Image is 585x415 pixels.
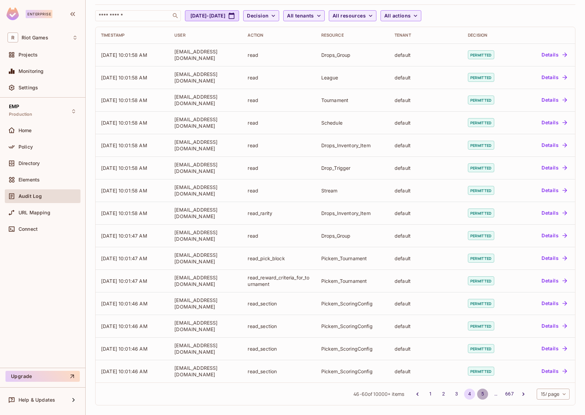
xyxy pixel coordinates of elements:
span: Directory [18,161,40,166]
div: [EMAIL_ADDRESS][DOMAIN_NAME] [174,161,237,174]
span: [DATE] 10:01:58 AM [101,52,147,58]
button: Details [539,49,570,60]
button: Go to page 5 [477,389,488,400]
span: [DATE] 10:01:58 AM [101,75,147,80]
div: Pickem_ScoringConfig [321,345,384,352]
span: EMP [9,104,19,109]
span: R [8,33,18,42]
div: Pickem_Tournament [321,255,384,262]
div: Drops_Group [321,232,384,239]
div: Pickem_ScoringConfig [321,323,384,329]
span: permitted [468,209,494,217]
div: Tournament [321,97,384,103]
div: read_reward_criteria_for_tournament [248,274,310,287]
span: permitted [468,73,494,82]
span: Help & Updates [18,397,55,403]
span: permitted [468,231,494,240]
div: … [490,390,501,397]
span: Production [9,112,33,117]
span: [DATE] 10:01:58 AM [101,165,147,171]
button: Details [539,117,570,128]
button: All tenants [283,10,324,21]
div: Action [248,33,310,38]
div: Resource [321,33,384,38]
button: Decision [243,10,279,21]
div: [EMAIL_ADDRESS][DOMAIN_NAME] [174,365,237,378]
button: Details [539,207,570,218]
button: Details [539,298,570,309]
button: Details [539,162,570,173]
button: Details [539,320,570,331]
span: permitted [468,186,494,195]
div: default [395,323,457,329]
button: [DATE]-[DATE] [185,10,239,21]
div: default [395,74,457,81]
div: Pickem_Tournament [321,278,384,284]
div: Timestamp [101,33,163,38]
div: [EMAIL_ADDRESS][DOMAIN_NAME] [174,48,237,61]
div: read [248,52,310,58]
div: read [248,232,310,239]
span: Policy [18,144,33,150]
div: default [395,300,457,307]
span: permitted [468,163,494,172]
div: League [321,74,384,81]
button: Go to page 1 [425,389,436,400]
div: Drops_Group [321,52,384,58]
div: default [395,278,457,284]
button: Details [539,366,570,377]
div: [EMAIL_ADDRESS][DOMAIN_NAME] [174,342,237,355]
nav: pagination navigation [411,389,530,400]
button: Go to page 3 [451,389,462,400]
div: default [395,210,457,216]
span: Workspace: Riot Games [22,35,48,40]
div: read [248,142,310,149]
span: [DATE] 10:01:58 AM [101,210,147,216]
span: Monitoring [18,68,44,74]
div: default [395,142,457,149]
div: [EMAIL_ADDRESS][DOMAIN_NAME] [174,252,237,265]
div: Tenant [395,33,457,38]
span: Connect [18,226,38,232]
div: default [395,232,457,239]
div: [EMAIL_ADDRESS][DOMAIN_NAME] [174,71,237,84]
span: permitted [468,96,494,104]
span: [DATE] 10:01:58 AM [101,120,147,126]
span: [DATE] 10:01:46 AM [101,301,148,306]
span: permitted [468,141,494,150]
span: Elements [18,177,40,183]
button: All resources [329,10,376,21]
span: permitted [468,276,494,285]
span: [DATE] 10:01:58 AM [101,188,147,193]
span: All resources [333,12,366,20]
button: Details [539,275,570,286]
span: Projects [18,52,38,58]
div: default [395,165,457,171]
span: [DATE] 10:01:58 AM [101,142,147,148]
div: read_rarity [248,210,310,216]
div: read_pick_block [248,255,310,262]
div: [EMAIL_ADDRESS][DOMAIN_NAME] [174,139,237,152]
div: default [395,52,457,58]
button: Details [539,343,570,354]
div: default [395,120,457,126]
div: default [395,255,457,262]
div: read_section [248,323,310,329]
div: Drop_Trigger [321,165,384,171]
button: Details [539,140,570,151]
span: Audit Log [18,193,42,199]
div: read_section [248,345,310,352]
div: Drops_Inventory_Item [321,142,384,149]
span: Home [18,128,32,133]
span: [DATE] 10:01:46 AM [101,323,148,329]
span: 46 - 60 of items [353,390,404,398]
span: permitted [468,254,494,263]
div: Stream [321,187,384,194]
button: Details [539,185,570,196]
div: read [248,97,310,103]
div: [EMAIL_ADDRESS][DOMAIN_NAME] [174,206,237,219]
div: Schedule [321,120,384,126]
span: permitted [468,322,494,330]
div: [EMAIL_ADDRESS][DOMAIN_NAME] [174,184,237,197]
div: read [248,187,310,194]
